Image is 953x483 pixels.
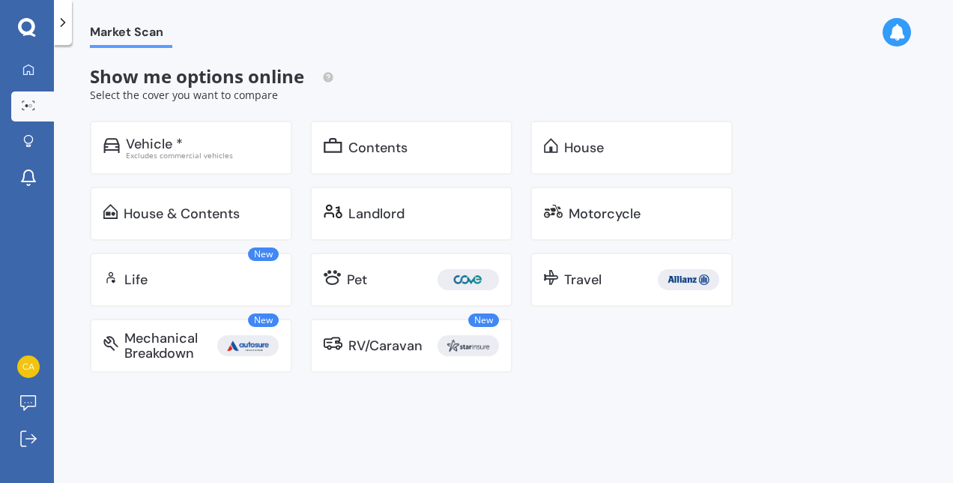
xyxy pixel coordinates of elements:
[124,331,217,361] div: Mechanical Breakdown
[324,270,341,285] img: pet.71f96884985775575a0d.svg
[468,313,499,327] span: New
[310,253,512,307] a: Pet
[569,206,641,221] div: Motorcycle
[544,204,563,219] img: motorbike.c49f395e5a6966510904.svg
[124,272,148,287] div: Life
[103,204,118,219] img: home-and-contents.b802091223b8502ef2dd.svg
[544,270,558,285] img: travel.bdda8d6aa9c3f12c5fe2.svg
[220,335,276,356] img: Autosure.webp
[103,336,118,351] img: mbi.6615ef239df2212c2848.svg
[103,270,118,285] img: life.f720d6a2d7cdcd3ad642.svg
[441,335,496,356] img: Star.webp
[90,88,278,102] span: Select the cover you want to compare
[126,151,279,159] div: Excludes commercial vehicles
[103,138,120,153] img: car.f15378c7a67c060ca3f3.svg
[248,313,279,327] span: New
[661,269,716,290] img: Allianz.webp
[90,64,334,88] span: Show me options online
[248,247,279,261] span: New
[347,272,367,287] div: Pet
[90,25,172,45] span: Market Scan
[324,336,342,351] img: rv.0245371a01b30db230af.svg
[544,138,558,153] img: home.91c183c226a05b4dc763.svg
[564,140,604,155] div: House
[17,355,40,378] img: c95ae70abd391f3a27ed09ca99ef28f8
[324,204,342,219] img: landlord.470ea2398dcb263567d0.svg
[441,269,496,290] img: Cove.webp
[324,138,342,153] img: content.01f40a52572271636b6f.svg
[348,338,423,353] div: RV/Caravan
[124,206,240,221] div: House & Contents
[126,136,183,151] div: Vehicle *
[348,140,408,155] div: Contents
[348,206,405,221] div: Landlord
[564,272,602,287] div: Travel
